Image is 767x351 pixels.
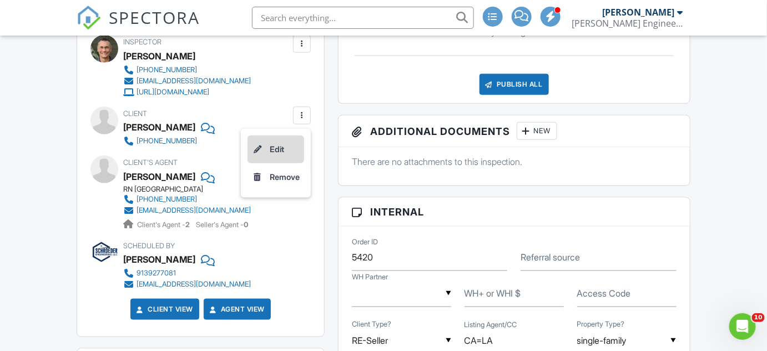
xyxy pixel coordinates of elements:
[109,6,200,29] span: SPECTORA
[137,206,251,215] div: [EMAIL_ADDRESS][DOMAIN_NAME]
[577,319,625,329] label: Property Type?
[137,269,176,278] div: 9139277081
[339,116,690,147] h3: Additional Documents
[248,163,304,191] a: Remove
[123,251,195,268] div: [PERSON_NAME]
[137,280,251,289] div: [EMAIL_ADDRESS][DOMAIN_NAME]
[123,168,195,185] div: [PERSON_NAME]
[123,268,251,279] a: 9139277081
[465,287,521,299] label: WH+ or WHI $
[77,15,200,38] a: SPECTORA
[123,194,251,205] a: [PHONE_NUMBER]
[270,171,300,184] div: Remove
[577,280,677,307] input: Access Code
[465,320,517,330] label: Listing Agent/CC
[196,220,248,229] span: Seller's Agent -
[752,313,765,322] span: 10
[185,220,190,229] strong: 2
[208,304,265,315] a: Agent View
[123,48,195,64] div: [PERSON_NAME]
[577,287,631,299] label: Access Code
[137,77,251,86] div: [EMAIL_ADDRESS][DOMAIN_NAME]
[137,66,197,74] div: [PHONE_NUMBER]
[352,156,677,168] p: There are no attachments to this inspection.
[352,272,388,282] label: WH Partner
[603,7,675,18] div: [PERSON_NAME]
[123,87,251,98] a: [URL][DOMAIN_NAME]
[123,76,251,87] a: [EMAIL_ADDRESS][DOMAIN_NAME]
[339,198,690,227] h3: Internal
[729,313,756,340] iframe: Intercom live chat
[123,158,178,167] span: Client's Agent
[352,319,391,329] label: Client Type?
[137,88,209,97] div: [URL][DOMAIN_NAME]
[352,237,378,247] label: Order ID
[572,18,683,29] div: Schroeder Engineering, LLC
[137,195,197,204] div: [PHONE_NUMBER]
[480,74,549,95] div: Publish All
[465,280,564,307] input: WH+ or WHI $
[517,122,557,140] div: New
[123,279,251,290] a: [EMAIL_ADDRESS][DOMAIN_NAME]
[77,6,101,30] img: The Best Home Inspection Software - Spectora
[521,251,580,263] label: Referral source
[137,137,197,146] div: [PHONE_NUMBER]
[134,304,193,315] a: Client View
[123,242,175,250] span: Scheduled By
[123,109,147,118] span: Client
[123,136,206,147] a: [PHONE_NUMBER]
[248,136,304,163] a: Edit
[123,64,251,76] a: [PHONE_NUMBER]
[123,185,260,194] div: RN [GEOGRAPHIC_DATA]
[123,119,195,136] div: [PERSON_NAME]
[123,205,251,216] a: [EMAIL_ADDRESS][DOMAIN_NAME]
[252,7,474,29] input: Search everything...
[123,38,162,46] span: Inspector
[244,220,248,229] strong: 0
[137,220,191,229] span: Client's Agent -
